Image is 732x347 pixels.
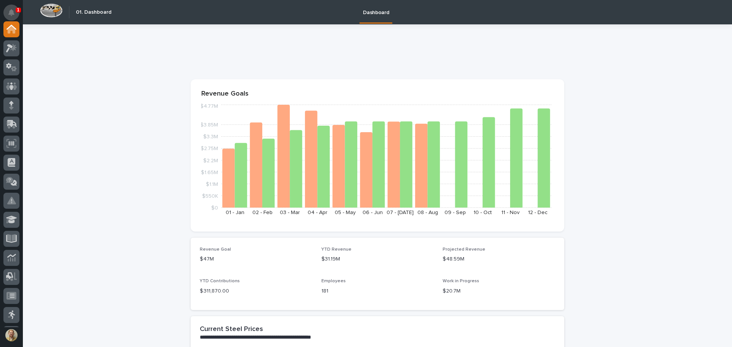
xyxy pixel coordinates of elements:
text: 08 - Aug [417,210,438,215]
button: Notifications [3,5,19,21]
span: Revenue Goal [200,247,231,252]
h2: 01. Dashboard [76,9,111,16]
text: 04 - Apr [308,210,327,215]
text: 06 - Jun [363,210,383,215]
p: Revenue Goals [201,90,554,98]
div: Notifications1 [10,9,19,21]
text: 12 - Dec [528,210,547,215]
img: Workspace Logo [40,3,63,18]
span: YTD Revenue [321,247,352,252]
text: 11 - Nov [501,210,520,215]
text: 03 - Mar [280,210,300,215]
tspan: $1.65M [201,170,218,175]
p: $48.59M [443,255,555,263]
text: 09 - Sep [445,210,466,215]
tspan: $3.85M [200,122,218,128]
p: $31.19M [321,255,434,263]
text: 01 - Jan [226,210,244,215]
span: Work in Progress [443,279,479,283]
text: 10 - Oct [474,210,492,215]
text: 07 - [DATE] [387,210,414,215]
button: users-avatar [3,327,19,343]
span: Employees [321,279,346,283]
tspan: $3.3M [203,134,218,139]
tspan: $2.75M [201,146,218,151]
tspan: $550K [202,193,218,198]
tspan: $4.77M [200,104,218,109]
tspan: $1.1M [206,181,218,187]
p: 1 [17,7,19,13]
p: $20.7M [443,287,555,295]
p: $47M [200,255,312,263]
text: 05 - May [335,210,356,215]
p: 181 [321,287,434,295]
tspan: $2.2M [203,158,218,163]
span: Projected Revenue [443,247,485,252]
text: 02 - Feb [252,210,273,215]
h2: Current Steel Prices [200,325,263,334]
p: $ 311,870.00 [200,287,312,295]
span: YTD Contributions [200,279,240,283]
tspan: $0 [211,205,218,211]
